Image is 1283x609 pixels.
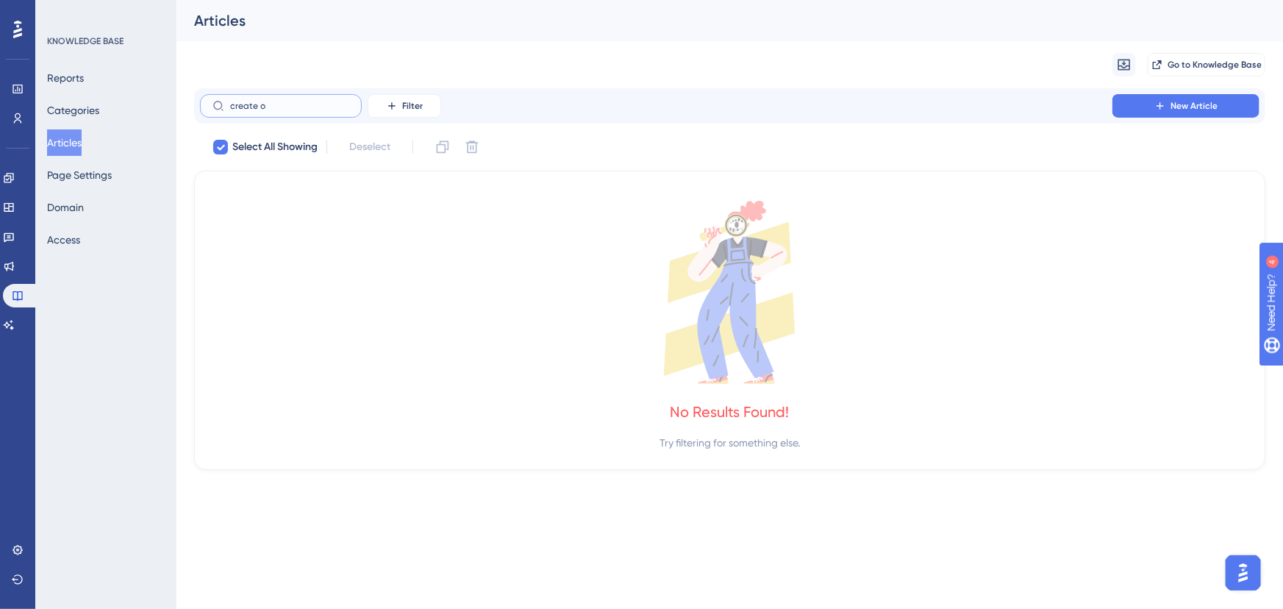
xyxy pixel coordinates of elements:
[1168,59,1262,71] span: Go to Knowledge Base
[47,65,84,91] button: Reports
[47,194,84,221] button: Domain
[1148,53,1265,76] button: Go to Knowledge Base
[102,7,107,19] div: 4
[47,162,112,188] button: Page Settings
[1221,551,1265,595] iframe: UserGuiding AI Assistant Launcher
[194,10,1229,31] div: Articles
[402,100,423,112] span: Filter
[47,227,80,253] button: Access
[336,134,404,160] button: Deselect
[1171,100,1218,112] span: New Article
[47,35,124,47] div: KNOWLEDGE BASE
[232,138,318,156] span: Select All Showing
[660,434,800,452] div: Try filtering for something else.
[35,4,92,21] span: Need Help?
[368,94,441,118] button: Filter
[230,101,349,111] input: Search
[1112,94,1259,118] button: New Article
[47,97,99,124] button: Categories
[47,129,82,156] button: Articles
[671,402,790,422] div: No Results Found!
[349,138,390,156] span: Deselect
